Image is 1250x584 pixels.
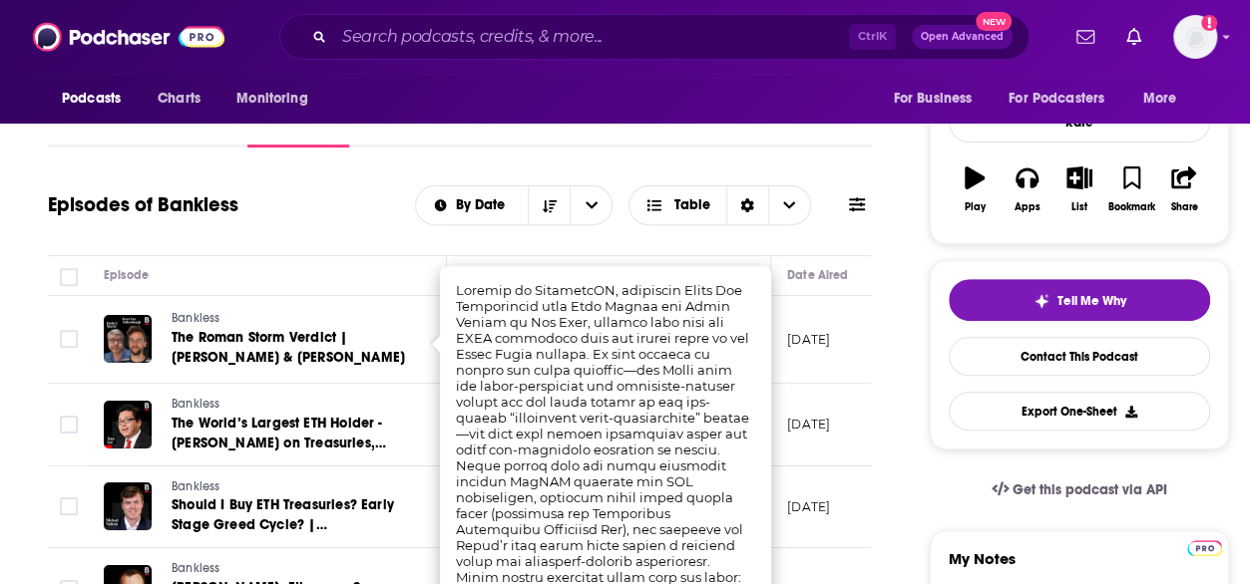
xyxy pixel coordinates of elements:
[949,549,1210,584] label: My Notes
[172,329,405,366] span: The Roman Storm Verdict | [PERSON_NAME] & [PERSON_NAME]
[415,185,614,225] h2: Choose List sort
[949,337,1210,376] a: Contact This Podcast
[965,201,986,213] div: Play
[528,186,570,224] button: Sort Direction
[1173,15,1217,59] img: User Profile
[1015,201,1041,213] div: Apps
[1001,153,1052,225] button: Apps
[1105,153,1157,225] button: Bookmark
[172,311,219,325] span: Bankless
[742,264,766,288] button: Column Actions
[247,102,349,147] a: Episodes1150
[145,80,212,118] a: Charts
[595,102,653,147] a: Lists20
[1170,201,1197,213] div: Share
[879,80,997,118] button: open menu
[787,263,848,287] div: Date Aired
[1034,293,1049,309] img: tell me why sparkle
[1187,540,1222,556] img: Podchaser Pro
[172,310,411,328] a: Bankless
[949,279,1210,321] button: tell me why sparkleTell Me Why
[1071,201,1087,213] div: List
[1158,153,1210,225] button: Share
[949,392,1210,431] button: Export One-Sheet
[1187,537,1222,556] a: Pro website
[121,102,219,147] a: InsightsPodchaser Pro
[456,198,512,212] span: By Date
[849,24,896,50] span: Ctrl K
[222,80,333,118] button: open menu
[172,397,219,411] span: Bankless
[996,80,1133,118] button: open menu
[893,85,972,113] span: For Business
[787,498,830,515] p: [DATE]
[172,415,386,491] span: The World’s Largest ETH Holder - [PERSON_NAME] on Treasuries, Ethereum Dominance, and Wall Street
[1013,481,1167,498] span: Get this podcast via API
[172,479,219,493] span: Bankless
[1129,80,1202,118] button: open menu
[172,478,411,496] a: Bankless
[681,102,730,147] a: Similar
[726,186,768,224] div: Sort Direction
[912,25,1013,49] button: Open AdvancedNew
[674,198,710,212] span: Table
[1118,20,1149,54] a: Show notifications dropdown
[172,561,219,575] span: Bankless
[949,153,1001,225] button: Play
[158,85,201,113] span: Charts
[377,102,458,147] a: Reviews4
[172,560,411,578] a: Bankless
[787,416,830,433] p: [DATE]
[976,465,1183,514] a: Get this podcast via API
[976,12,1012,31] span: New
[48,192,238,217] h1: Episodes of Bankless
[921,32,1004,42] span: Open Advanced
[279,14,1030,60] div: Search podcasts, credits, & more...
[416,198,529,212] button: open menu
[787,331,830,348] p: [DATE]
[172,495,411,535] a: Should I Buy ETH Treasuries? Early Stage Greed Cycle? | [PERSON_NAME] DeFi Report #4
[1053,153,1105,225] button: List
[33,18,224,56] img: Podchaser - Follow, Share and Rate Podcasts
[48,80,147,118] button: open menu
[334,21,849,53] input: Search podcasts, credits, & more...
[1173,15,1217,59] button: Show profile menu
[1057,293,1126,309] span: Tell Me Why
[60,497,78,515] span: Toggle select row
[463,263,527,287] div: Description
[172,396,411,414] a: Bankless
[628,185,811,225] button: Choose View
[1173,15,1217,59] span: Logged in as aridings
[1201,15,1217,31] svg: Add a profile image
[570,186,612,224] button: open menu
[172,328,411,368] a: The Roman Storm Verdict | [PERSON_NAME] & [PERSON_NAME]
[236,85,307,113] span: Monitoring
[1143,85,1177,113] span: More
[1108,201,1155,213] div: Bookmark
[60,416,78,434] span: Toggle select row
[1068,20,1102,54] a: Show notifications dropdown
[62,85,121,113] span: Podcasts
[487,102,567,147] a: Credits59
[104,263,149,287] div: Episode
[1009,85,1104,113] span: For Podcasters
[48,102,93,147] a: About
[172,496,394,553] span: Should I Buy ETH Treasuries? Early Stage Greed Cycle? | [PERSON_NAME] DeFi Report #4
[172,414,411,453] a: The World’s Largest ETH Holder - [PERSON_NAME] on Treasuries, Ethereum Dominance, and Wall Street
[60,330,78,348] span: Toggle select row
